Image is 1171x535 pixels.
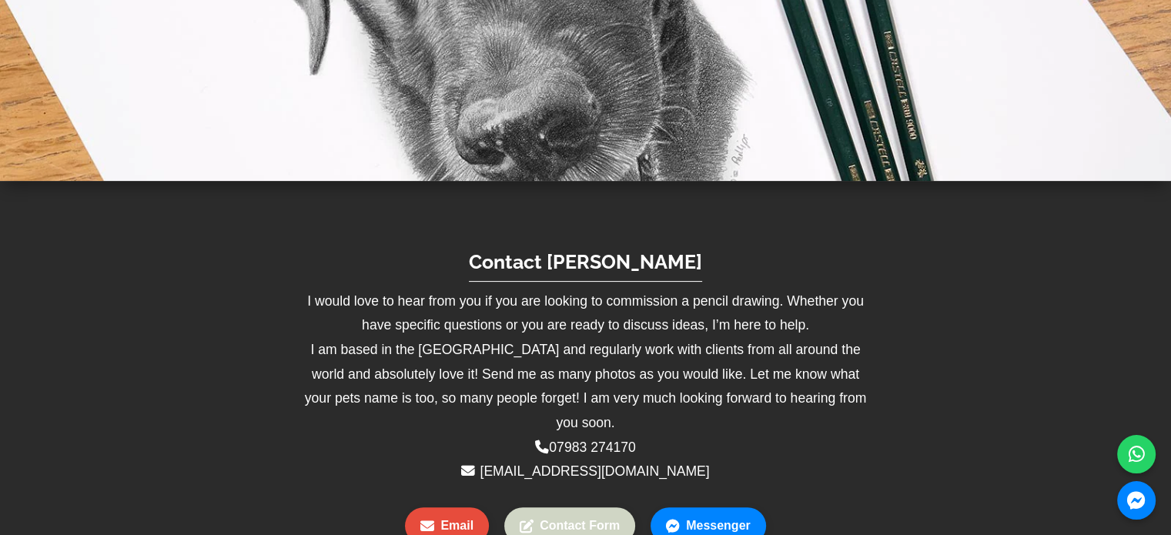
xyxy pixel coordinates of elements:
h1: Contact [PERSON_NAME] [469,227,702,282]
a: 07983 274170 [535,440,636,455]
a: WhatsApp [1117,435,1156,473]
a: [EMAIL_ADDRESS][DOMAIN_NAME] [480,463,709,479]
a: Messenger [1117,481,1156,520]
p: I would love to hear from you if you are looking to commission a pencil drawing. Whether you have... [293,289,878,484]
